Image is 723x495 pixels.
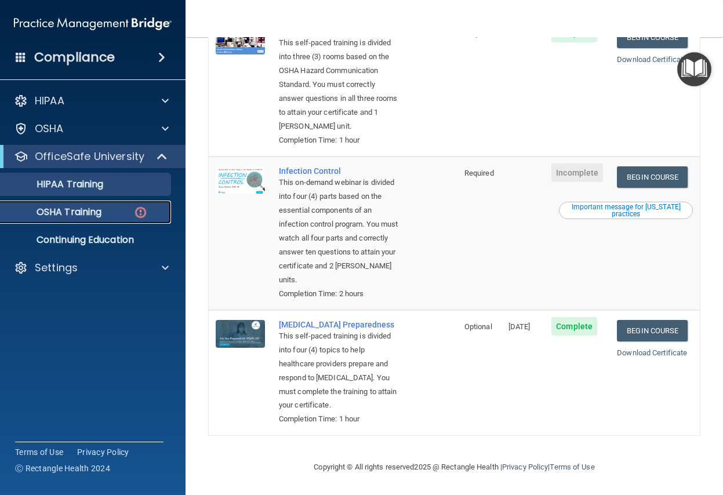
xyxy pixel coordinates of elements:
[279,166,399,176] a: Infection Control
[502,463,548,471] a: Privacy Policy
[617,166,688,188] a: Begin Course
[279,320,399,329] a: [MEDICAL_DATA] Preparedness
[35,94,64,108] p: HIPAA
[279,329,399,413] div: This self-paced training is divided into four (4) topics to help healthcare providers prepare and...
[14,150,168,163] a: OfficeSafe University
[35,122,64,136] p: OSHA
[551,163,603,182] span: Incomplete
[77,446,129,458] a: Privacy Policy
[508,322,531,331] span: [DATE]
[279,36,399,133] div: This self-paced training is divided into three (3) rooms based on the OSHA Hazard Communication S...
[464,29,494,38] span: Required
[464,322,492,331] span: Optional
[133,205,148,220] img: danger-circle.6113f641.png
[34,49,115,65] h4: Compliance
[617,55,687,64] a: Download Certificate
[550,463,594,471] a: Terms of Use
[15,446,63,458] a: Terms of Use
[15,463,110,474] span: Ⓒ Rectangle Health 2024
[508,29,531,38] span: [DATE]
[14,122,169,136] a: OSHA
[617,348,687,357] a: Download Certificate
[8,234,166,246] p: Continuing Education
[617,320,688,341] a: Begin Course
[279,412,399,426] div: Completion Time: 1 hour
[617,27,688,48] a: Begin Course
[8,179,103,190] p: HIPAA Training
[8,206,101,218] p: OSHA Training
[561,203,691,217] div: Important message for [US_STATE] practices
[464,169,494,177] span: Required
[14,261,169,275] a: Settings
[551,317,597,336] span: Complete
[14,94,169,108] a: HIPAA
[35,150,144,163] p: OfficeSafe University
[279,176,399,287] div: This on-demand webinar is divided into four (4) parts based on the essential components of an inf...
[279,133,399,147] div: Completion Time: 1 hour
[677,52,711,86] button: Open Resource Center
[243,449,666,486] div: Copyright © All rights reserved 2025 @ Rectangle Health | |
[35,261,78,275] p: Settings
[279,287,399,301] div: Completion Time: 2 hours
[559,202,693,219] button: Read this if you are a dental practitioner in the state of CA
[14,12,172,35] img: PMB logo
